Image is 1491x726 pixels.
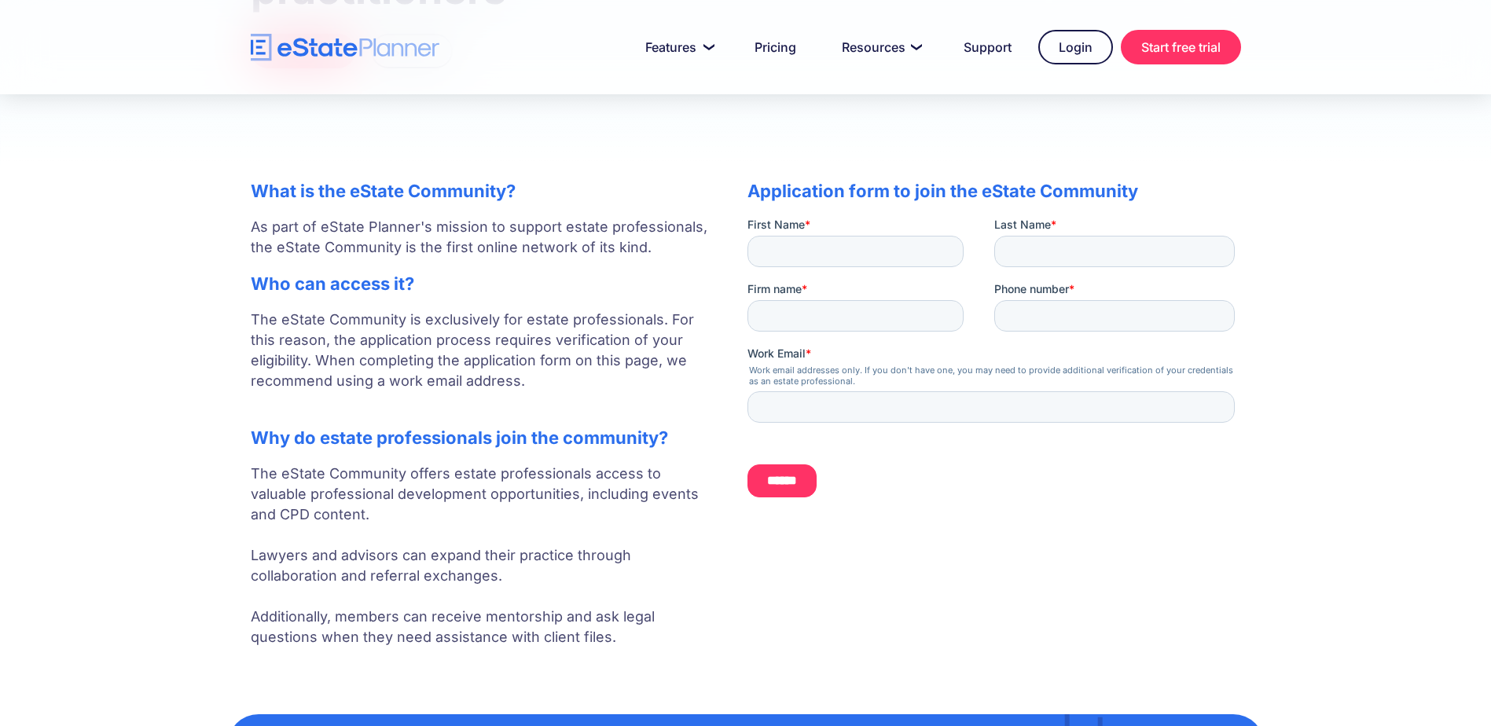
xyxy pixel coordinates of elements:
[945,31,1030,63] a: Support
[251,181,716,201] h2: What is the eState Community?
[251,464,716,647] p: The eState Community offers estate professionals access to valuable professional development oppo...
[1038,30,1113,64] a: Login
[747,217,1241,511] iframe: Form 0
[251,34,439,61] a: home
[736,31,815,63] a: Pricing
[1121,30,1241,64] a: Start free trial
[626,31,728,63] a: Features
[747,181,1241,201] h2: Application form to join the eState Community
[251,427,716,448] h2: Why do estate professionals join the community?
[251,273,716,294] h2: Who can access it?
[251,310,716,412] p: The eState Community is exclusively for estate professionals. For this reason, the application pr...
[251,217,716,258] p: As part of eState Planner's mission to support estate professionals, the eState Community is the ...
[823,31,937,63] a: Resources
